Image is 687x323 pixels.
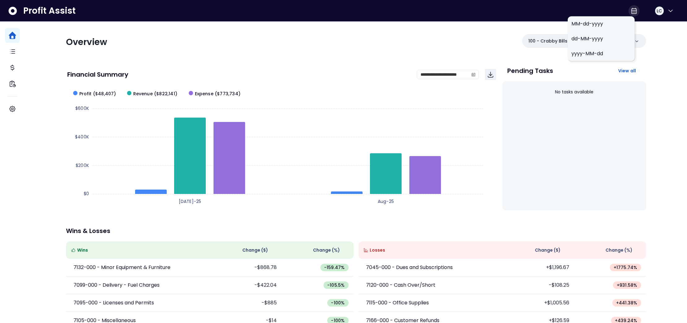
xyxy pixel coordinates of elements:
[616,300,637,306] span: + 441.38 %
[485,69,496,80] button: Download
[471,72,476,77] svg: calendar
[613,65,641,76] button: View all
[618,68,636,74] span: View all
[75,134,89,140] text: $400K
[324,264,345,271] span: -159.47 %
[210,276,282,294] td: -$422.04
[83,191,89,197] text: $0
[507,84,641,100] div: No tasks available
[210,259,282,276] td: -$868.78
[73,264,170,271] p: 7132-000 - Minor Equipment & Furniture
[614,264,637,271] span: + 1775.74 %
[76,162,89,168] text: $200K
[366,299,429,307] p: 7115-000 - Office Supplies
[327,282,345,288] span: -105.5 %
[67,71,128,78] p: Financial Summary
[366,264,453,271] p: 7045-000 - Dues and Subscriptions
[502,276,574,294] td: -$108.25
[133,91,178,97] span: Revenue ($822,141)
[571,20,631,28] span: MM-dd-yyyy
[370,247,385,253] span: Losses
[377,198,394,204] text: Aug-25
[502,259,574,276] td: +$1,196.67
[79,91,116,97] span: Profit ($48,407)
[606,247,632,253] span: Change (%)
[617,282,637,288] span: + 931.58 %
[66,228,646,234] p: Wins & Losses
[178,198,201,204] text: [DATE]-25
[535,247,561,253] span: Change ( $ )
[502,294,574,312] td: +$1,005.56
[195,91,241,97] span: Expense ($773,734)
[366,281,435,289] p: 7120-000 - Cash Over/Short
[73,299,154,307] p: 7095-000 - Licenses and Permits
[313,247,340,253] span: Change (%)
[23,5,76,16] span: Profit Assist
[73,281,160,289] p: 7099-000 - Delivery - Fuel Charges
[210,294,282,312] td: -$885
[66,36,107,48] span: Overview
[657,8,662,14] span: LC
[242,247,268,253] span: Change ( $ )
[75,105,89,111] text: $600K
[507,68,553,74] p: Pending Tasks
[571,35,631,43] span: dd-MM-yyyy
[571,50,631,57] span: yyyy-MM-dd
[528,38,630,44] p: 100 - Crabby Bills [GEOGRAPHIC_DATA](R365)
[77,247,88,253] span: Wins
[331,300,345,306] span: -100 %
